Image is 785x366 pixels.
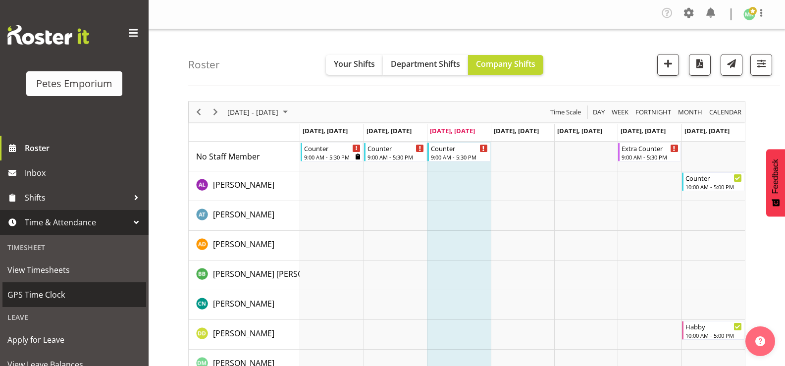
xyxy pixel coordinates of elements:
[468,55,543,75] button: Company Shifts
[213,179,274,190] span: [PERSON_NAME]
[430,126,475,135] span: [DATE], [DATE]
[213,327,274,339] a: [PERSON_NAME]
[366,126,412,135] span: [DATE], [DATE]
[549,106,583,118] button: Time Scale
[213,298,274,309] span: [PERSON_NAME]
[2,307,146,327] div: Leave
[476,58,535,69] span: Company Shifts
[685,321,742,331] div: Habby
[634,106,673,118] button: Fortnight
[213,328,274,339] span: [PERSON_NAME]
[7,262,141,277] span: View Timesheets
[7,287,141,302] span: GPS Time Clock
[431,153,487,161] div: 9:00 AM - 5:30 PM
[383,55,468,75] button: Department Shifts
[25,165,144,180] span: Inbox
[304,143,361,153] div: Counter
[684,126,730,135] span: [DATE], [DATE]
[682,321,744,340] div: Danielle Donselaar"s event - Habby Begin From Sunday, September 7, 2025 at 10:00:00 AM GMT+12:00 ...
[209,106,222,118] button: Next
[2,258,146,282] a: View Timesheets
[189,290,300,320] td: Christine Neville resource
[213,179,274,191] a: [PERSON_NAME]
[36,76,112,91] div: Petes Emporium
[391,58,460,69] span: Department Shifts
[190,102,207,122] div: Previous
[610,106,630,118] button: Timeline Week
[427,143,490,161] div: No Staff Member"s event - Counter Begin From Wednesday, September 3, 2025 at 9:00:00 AM GMT+12:00...
[25,141,144,156] span: Roster
[708,106,743,118] button: Month
[622,143,678,153] div: Extra Counter
[367,143,424,153] div: Counter
[685,183,742,191] div: 10:00 AM - 5:00 PM
[708,106,742,118] span: calendar
[618,143,680,161] div: No Staff Member"s event - Extra Counter Begin From Saturday, September 6, 2025 at 9:00:00 AM GMT+...
[188,59,220,70] h4: Roster
[682,172,744,191] div: Abigail Lane"s event - Counter Begin From Sunday, September 7, 2025 at 10:00:00 AM GMT+12:00 Ends...
[213,268,338,279] span: [PERSON_NAME] [PERSON_NAME]
[557,126,602,135] span: [DATE], [DATE]
[226,106,292,118] button: September 01 - 07, 2025
[634,106,672,118] span: Fortnight
[213,239,274,250] span: [PERSON_NAME]
[196,151,260,162] a: No Staff Member
[2,282,146,307] a: GPS Time Clock
[334,58,375,69] span: Your Shifts
[743,8,755,20] img: melanie-richardson713.jpg
[677,106,703,118] span: Month
[591,106,607,118] button: Timeline Day
[549,106,582,118] span: Time Scale
[592,106,606,118] span: Day
[750,54,772,76] button: Filter Shifts
[685,173,742,183] div: Counter
[621,126,666,135] span: [DATE], [DATE]
[326,55,383,75] button: Your Shifts
[213,298,274,310] a: [PERSON_NAME]
[657,54,679,76] button: Add a new shift
[771,159,780,194] span: Feedback
[226,106,279,118] span: [DATE] - [DATE]
[431,143,487,153] div: Counter
[189,142,300,171] td: No Staff Member resource
[367,153,424,161] div: 9:00 AM - 5:30 PM
[303,126,348,135] span: [DATE], [DATE]
[766,149,785,216] button: Feedback - Show survey
[721,54,742,76] button: Send a list of all shifts for the selected filtered period to all rostered employees.
[2,237,146,258] div: Timesheet
[7,332,141,347] span: Apply for Leave
[622,153,678,161] div: 9:00 AM - 5:30 PM
[685,331,742,339] div: 10:00 AM - 5:00 PM
[364,143,426,161] div: No Staff Member"s event - Counter Begin From Tuesday, September 2, 2025 at 9:00:00 AM GMT+12:00 E...
[755,336,765,346] img: help-xxl-2.png
[189,201,300,231] td: Alex-Micheal Taniwha resource
[689,54,711,76] button: Download a PDF of the roster according to the set date range.
[189,261,300,290] td: Beena Beena resource
[2,327,146,352] a: Apply for Leave
[494,126,539,135] span: [DATE], [DATE]
[207,102,224,122] div: Next
[304,153,361,161] div: 9:00 AM - 5:30 PM
[213,268,338,280] a: [PERSON_NAME] [PERSON_NAME]
[189,320,300,350] td: Danielle Donselaar resource
[611,106,629,118] span: Week
[213,209,274,220] a: [PERSON_NAME]
[7,25,89,45] img: Rosterit website logo
[189,171,300,201] td: Abigail Lane resource
[677,106,704,118] button: Timeline Month
[25,190,129,205] span: Shifts
[189,231,300,261] td: Amelia Denz resource
[25,215,129,230] span: Time & Attendance
[192,106,206,118] button: Previous
[301,143,363,161] div: No Staff Member"s event - Counter Begin From Monday, September 1, 2025 at 9:00:00 AM GMT+12:00 En...
[213,238,274,250] a: [PERSON_NAME]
